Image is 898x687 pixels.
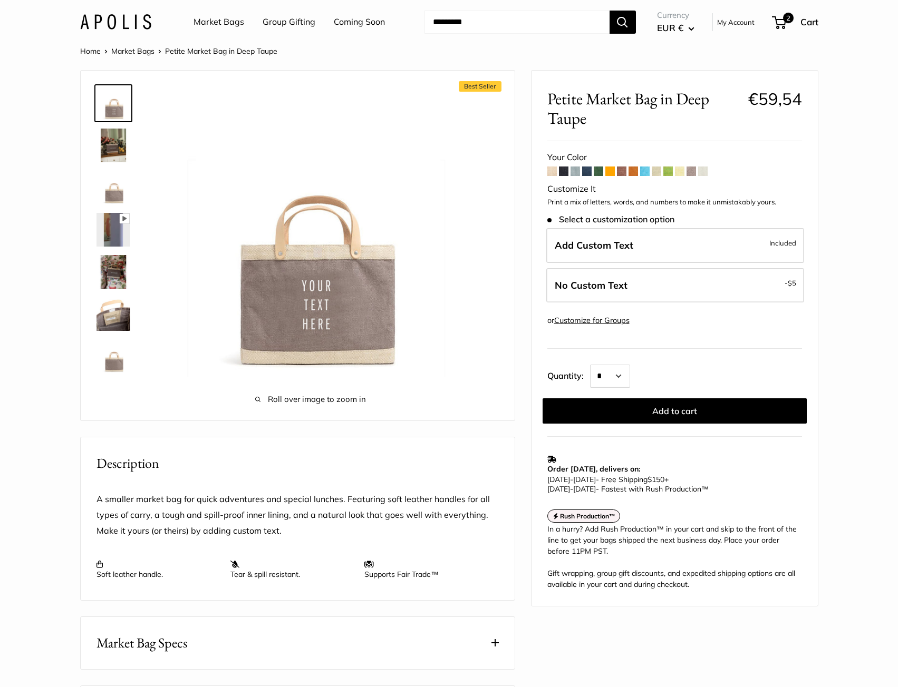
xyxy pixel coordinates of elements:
[610,11,636,34] button: Search
[570,475,573,484] span: -
[96,171,130,204] img: Petite Market Bag in Deep Taupe
[547,197,802,208] p: Print a mix of letters, words, and numbers to make it unmistakably yours.
[748,89,802,109] span: €59,54
[80,46,101,56] a: Home
[80,14,151,30] img: Apolis
[111,46,155,56] a: Market Bags
[547,484,709,494] span: - Fastest with Rush Production™
[96,633,187,653] span: Market Bag Specs
[657,19,694,36] button: EUR €
[165,46,277,56] span: Petite Market Bag in Deep Taupe
[94,253,132,291] a: Petite Market Bag in Deep Taupe
[96,492,499,539] p: A smaller market bag for quick adventures and special lunches. Featuring soft leather handles for...
[570,484,573,494] span: -
[230,560,354,579] p: Tear & spill resistant.
[94,169,132,207] a: Petite Market Bag in Deep Taupe
[800,16,818,27] span: Cart
[773,14,818,31] a: 2 Cart
[96,213,130,247] img: Petite Market Bag in Deep Taupe
[648,475,664,484] span: $150
[263,14,315,30] a: Group Gifting
[165,86,456,377] img: Petite Market Bag in Deep Taupe
[96,560,220,579] p: Soft leather handle.
[96,339,130,373] img: Petite Market Bag in Deep Taupe
[547,475,570,484] span: [DATE]
[717,16,755,28] a: My Account
[165,392,456,407] span: Roll over image to zoom in
[573,475,596,484] span: [DATE]
[547,475,797,494] p: - Free Shipping +
[788,279,796,287] span: $5
[94,337,132,375] a: Petite Market Bag in Deep Taupe
[547,484,570,494] span: [DATE]
[96,453,499,474] h2: Description
[543,398,807,424] button: Add to cart
[80,44,277,58] nav: Breadcrumb
[547,313,630,328] div: or
[96,255,130,289] img: Petite Market Bag in Deep Taupe
[96,86,130,120] img: Petite Market Bag in Deep Taupe
[555,279,627,291] span: No Custom Text
[547,524,802,590] div: In a hurry? Add Rush Production™ in your cart and skip to the front of the line to get your bags ...
[547,181,802,197] div: Customize It
[194,14,244,30] a: Market Bags
[94,211,132,249] a: Petite Market Bag in Deep Taupe
[783,13,793,23] span: 2
[547,464,640,474] strong: Order [DATE], delivers on:
[81,617,515,669] button: Market Bag Specs
[546,228,804,263] label: Add Custom Text
[785,277,796,289] span: -
[769,237,796,249] span: Included
[94,126,132,164] a: Petite Market Bag in Deep Taupe
[560,512,615,520] strong: Rush Production™
[657,22,683,33] span: EUR €
[573,484,596,494] span: [DATE]
[547,361,590,388] label: Quantity:
[96,129,130,162] img: Petite Market Bag in Deep Taupe
[657,8,694,23] span: Currency
[554,316,630,325] a: Customize for Groups
[334,14,385,30] a: Coming Soon
[555,239,633,251] span: Add Custom Text
[94,84,132,122] a: Petite Market Bag in Deep Taupe
[94,295,132,333] a: Petite Market Bag in Deep Taupe
[547,150,802,165] div: Your Color
[547,89,740,128] span: Petite Market Bag in Deep Taupe
[364,560,488,579] p: Supports Fair Trade™
[547,214,674,224] span: Select a customization option
[546,268,804,303] label: Leave Blank
[96,297,130,331] img: Petite Market Bag in Deep Taupe
[459,81,501,92] span: Best Seller
[424,11,610,34] input: Search...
